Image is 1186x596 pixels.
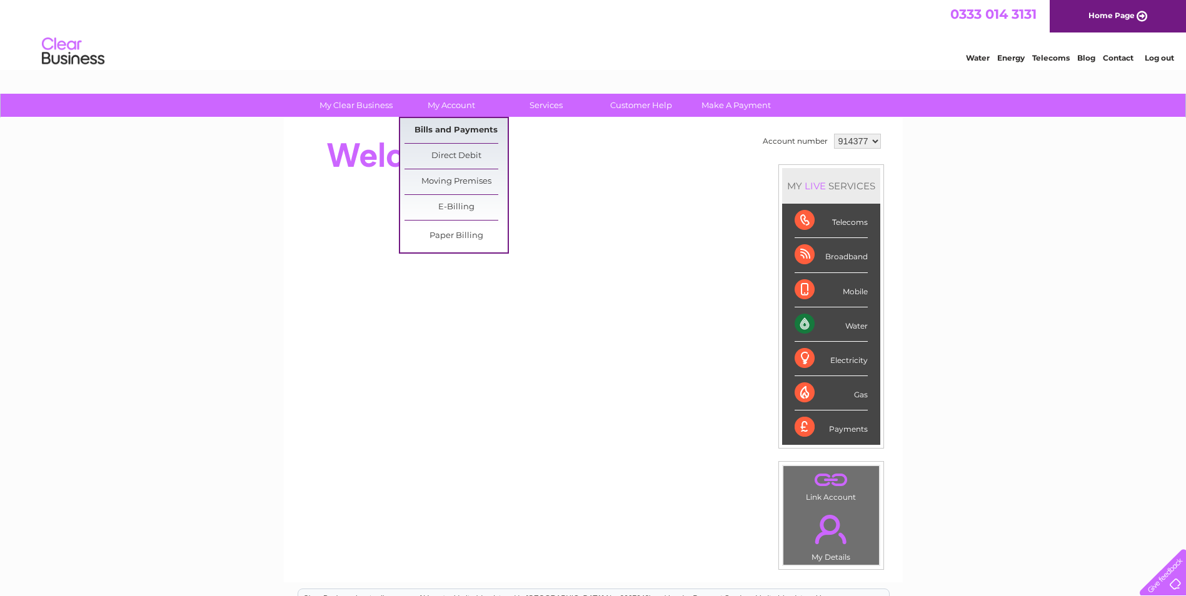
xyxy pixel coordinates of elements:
[41,32,105,71] img: logo.png
[997,53,1025,62] a: Energy
[304,94,408,117] a: My Clear Business
[950,6,1037,22] a: 0333 014 3131
[795,307,868,342] div: Water
[795,376,868,410] div: Gas
[1077,53,1095,62] a: Blog
[795,204,868,238] div: Telecoms
[782,168,880,204] div: MY SERVICES
[495,94,598,117] a: Services
[405,118,508,143] a: Bills and Payments
[795,342,868,376] div: Electricity
[1032,53,1070,62] a: Telecoms
[405,224,508,249] a: Paper Billing
[405,195,508,220] a: E-Billing
[795,410,868,444] div: Payments
[783,504,880,565] td: My Details
[760,131,831,152] td: Account number
[1145,53,1174,62] a: Log out
[298,7,889,61] div: Clear Business is a trading name of Verastar Limited (registered in [GEOGRAPHIC_DATA] No. 3667643...
[786,469,876,491] a: .
[590,94,693,117] a: Customer Help
[783,465,880,505] td: Link Account
[1103,53,1133,62] a: Contact
[802,180,828,192] div: LIVE
[685,94,788,117] a: Make A Payment
[786,507,876,551] a: .
[405,169,508,194] a: Moving Premises
[966,53,990,62] a: Water
[405,144,508,169] a: Direct Debit
[400,94,503,117] a: My Account
[795,273,868,307] div: Mobile
[795,238,868,272] div: Broadband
